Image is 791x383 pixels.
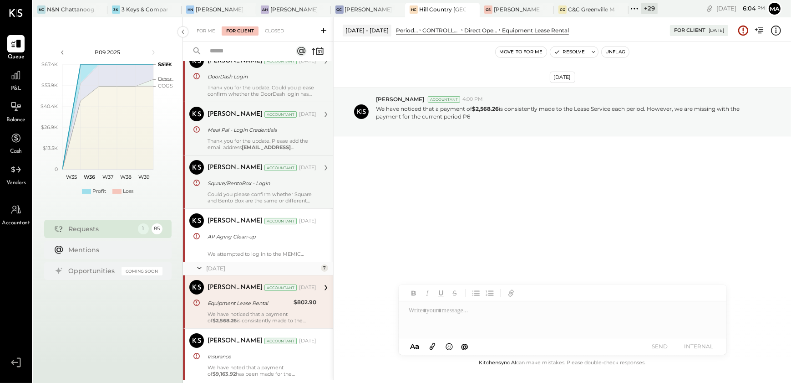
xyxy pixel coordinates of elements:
text: Occu... [158,76,173,82]
div: Accountant [264,218,297,224]
div: [DATE] [550,72,575,83]
div: Mentions [69,245,158,254]
div: Accountant [264,338,297,344]
div: AH [261,5,269,14]
div: Period P&L [396,26,418,34]
div: DoorDash Login [208,72,314,81]
button: Strikethrough [449,287,461,299]
div: [DATE] [299,111,316,118]
text: W38 [120,174,132,180]
div: Insurance [208,352,314,361]
div: [PERSON_NAME] [208,336,263,346]
div: For Me [192,26,220,36]
div: Hill Country [GEOGRAPHIC_DATA] [419,5,466,13]
div: N&N Chattanooga, LLC [47,5,94,13]
div: Equipment Lease Rental [208,299,291,308]
div: [DATE] [709,27,724,34]
div: $802.90 [294,298,316,307]
div: Loss [123,188,133,195]
div: [PERSON_NAME] [208,57,263,66]
div: We have noticed that a payment of is consistently made to the Lease Service each period. However,... [208,311,316,324]
div: Requests [69,224,133,233]
div: HC [410,5,418,14]
div: P09 2025 [69,48,147,56]
div: Accountant [264,165,297,171]
text: COGS [158,83,173,89]
div: HN [186,5,194,14]
div: Closed [260,26,289,36]
div: Thank you for the update. Could you please confirm whether the DoorDash login has been set up wit... [208,84,316,97]
button: Unordered List [470,287,482,299]
div: Square/BentoBox - Login [208,179,314,188]
span: Accountant [2,219,30,228]
div: [PERSON_NAME] [208,217,263,226]
text: W39 [138,174,150,180]
div: [PERSON_NAME]'s Nashville [196,5,243,13]
span: 4:00 PM [462,96,483,103]
text: Sales [158,61,172,67]
div: [DATE] [299,164,316,171]
div: 7 [321,264,328,272]
a: Queue [0,35,31,62]
button: Bold [408,287,420,299]
div: NC [37,5,46,14]
div: [PERSON_NAME] [208,283,263,292]
a: Balance [0,98,31,124]
div: Accountant [428,96,460,103]
div: We attempted to log in to the MEMIC system, but it appears that the below credentials provided ar... [208,244,316,257]
div: Equipment Lease Rental [502,26,569,34]
div: Coming Soon [122,267,162,275]
text: $40.4K [41,103,58,109]
a: Cash [0,129,31,156]
button: Ma [767,1,782,16]
text: $13.5K [43,145,58,151]
text: 0 [55,166,58,172]
button: INTERNAL [681,340,717,352]
div: 1 [138,223,149,234]
div: 3K [112,5,120,14]
span: Balance [6,116,25,124]
div: For Client [674,27,705,34]
div: Accountant [264,111,297,118]
text: $26.9K [41,124,58,130]
div: [DATE] [206,264,319,272]
div: [DATE] [299,57,316,65]
text: W36 [84,174,95,180]
div: [DATE] [299,217,316,225]
button: Unflag [602,47,629,57]
span: Queue [8,53,25,62]
div: copy link [705,4,714,13]
div: GS [484,5,492,14]
div: Accountant [264,58,297,64]
text: $67.4K [41,61,58,67]
div: [PERSON_NAME] Hoboken [270,5,317,13]
div: Profit [92,188,106,195]
div: [PERSON_NAME] Seaport [494,5,541,13]
button: Ordered List [484,287,496,299]
p: We have noticed that a payment of is consistently made to the Lease Service each period. However,... [376,105,763,128]
strong: $2,568.26 [472,105,499,112]
a: P&L [0,67,31,93]
div: Accountant [264,285,297,291]
span: @ [461,342,468,351]
text: $53.9K [41,82,58,88]
div: [DATE] - [DATE] [343,25,391,36]
button: @ [458,341,471,352]
button: Aa [408,342,422,352]
div: CG [558,5,567,14]
button: Italic [421,287,433,299]
div: CONTROLLABLE EXPENSES [422,26,460,34]
div: Thank you for the update. Please add the email address to your records. Once you have completed t... [208,138,316,150]
div: Meal Pal - Login Credentials [208,125,314,135]
div: C&C Greenville Main, LLC [568,5,615,13]
div: GC [335,5,344,14]
div: Opportunities [69,266,117,275]
strong: $2,568.26 [213,317,237,324]
div: [DATE] [299,337,316,345]
button: Add URL [505,287,517,299]
strong: [EMAIL_ADDRESS][DOMAIN_NAME] [208,144,294,157]
span: a [415,342,419,351]
div: 3 Keys & Company [122,5,168,13]
button: Underline [435,287,447,299]
strong: $9,163.92 [213,371,236,377]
